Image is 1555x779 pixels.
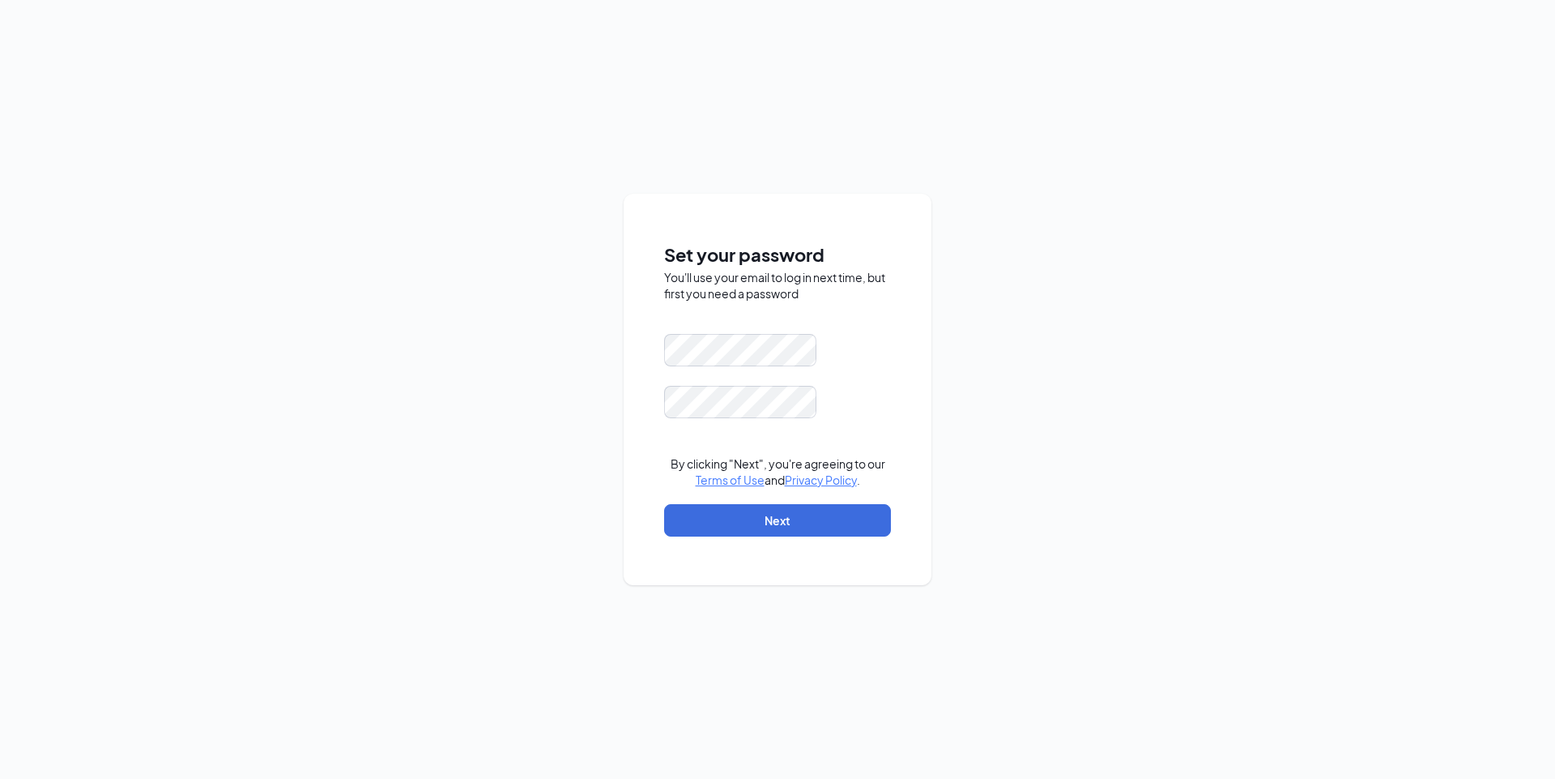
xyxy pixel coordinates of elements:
[664,456,891,488] div: By clicking "Next", you're agreeing to our and .
[785,473,857,487] a: Privacy Policy
[696,473,765,487] a: Terms of Use
[664,504,891,537] button: Next
[664,269,891,302] div: You'll use your email to log in next time, but first you need a password
[664,241,891,269] span: Set your password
